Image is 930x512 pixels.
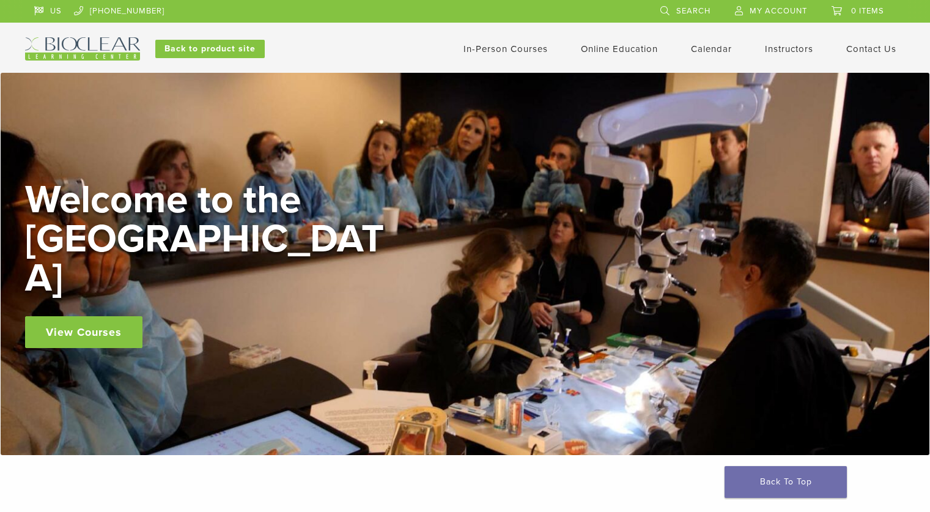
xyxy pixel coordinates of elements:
h2: Welcome to the [GEOGRAPHIC_DATA] [25,180,392,298]
span: My Account [750,6,807,16]
a: In-Person Courses [463,43,548,54]
a: View Courses [25,316,142,348]
img: Bioclear [25,37,140,61]
a: Instructors [765,43,813,54]
a: Calendar [691,43,732,54]
span: 0 items [851,6,884,16]
a: Back to product site [155,40,265,58]
a: Back To Top [725,466,847,498]
a: Contact Us [846,43,896,54]
a: Online Education [581,43,658,54]
span: Search [676,6,710,16]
